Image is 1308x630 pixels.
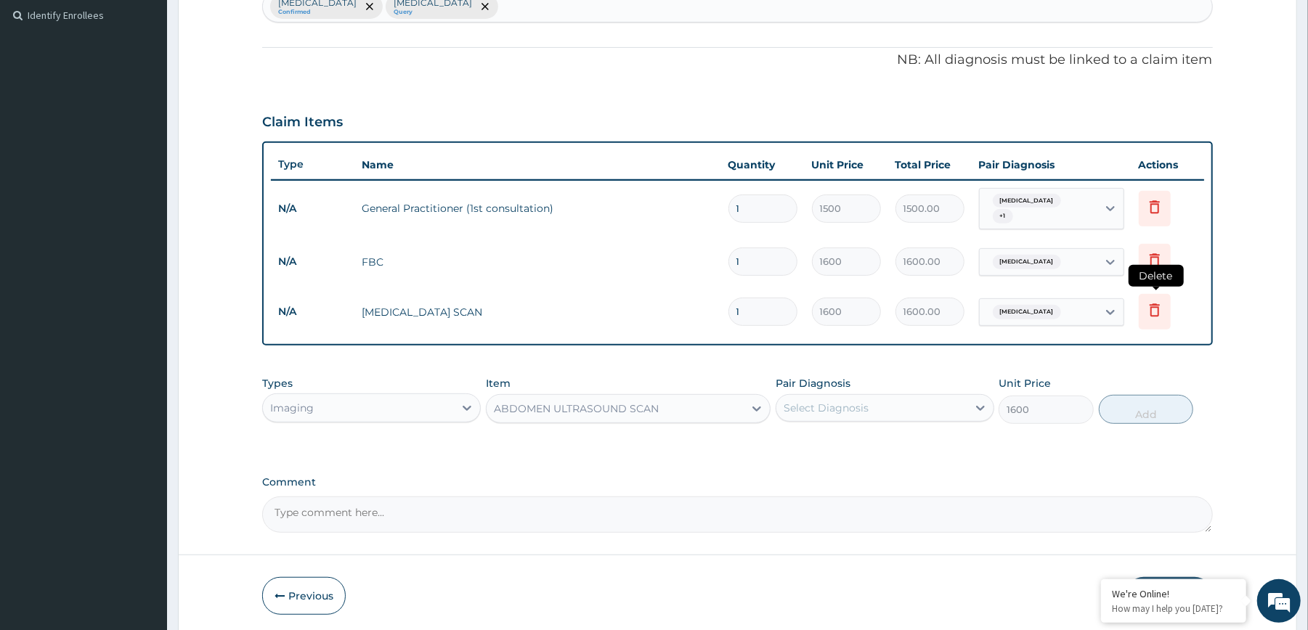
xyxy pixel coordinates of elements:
textarea: Type your message and hit 'Enter' [7,396,277,447]
td: General Practitioner (1st consultation) [354,194,720,223]
label: Comment [262,476,1212,488]
button: Previous [262,577,346,615]
td: FBC [354,247,720,277]
th: Quantity [721,150,805,179]
th: Actions [1132,150,1204,179]
p: NB: All diagnosis must be linked to a claim item [262,51,1212,70]
div: We're Online! [1112,587,1235,600]
span: [MEDICAL_DATA] [993,305,1061,319]
small: Confirmed [278,9,357,16]
th: Name [354,150,720,179]
h3: Claim Items [262,115,343,131]
button: Add [1099,395,1194,424]
label: Unit Price [999,376,1051,390]
div: Select Diagnosis [784,401,869,415]
td: [MEDICAL_DATA] SCAN [354,298,720,327]
div: ABDOMEN ULTRASOUND SCAN [494,401,659,416]
th: Unit Price [805,150,888,179]
div: Imaging [270,401,314,415]
small: Query [394,9,472,16]
label: Types [262,377,293,390]
span: [MEDICAL_DATA] [993,255,1061,269]
div: Minimize live chat window [238,7,273,42]
td: N/A [271,298,354,325]
span: Delete [1129,265,1184,287]
th: Type [271,151,354,178]
td: N/A [271,195,354,222]
td: N/A [271,248,354,275]
div: Chat with us now [76,81,244,100]
span: [MEDICAL_DATA] [993,194,1061,208]
label: Pair Diagnosis [776,376,850,390]
img: d_794563401_company_1708531726252_794563401 [27,73,59,109]
th: Total Price [888,150,972,179]
p: How may I help you today? [1112,602,1235,615]
label: Item [486,376,511,390]
button: Submit [1126,577,1213,615]
span: We're online! [84,183,200,330]
th: Pair Diagnosis [972,150,1132,179]
span: + 1 [993,209,1013,224]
